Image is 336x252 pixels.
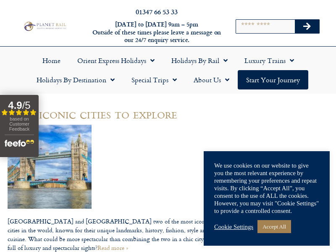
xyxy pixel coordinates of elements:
a: Read more » [97,243,128,252]
a: About Us [185,70,238,89]
a: Accept All [257,220,291,233]
a: Luxury Trains [236,51,302,70]
a: Holidays by Rail [163,51,236,70]
a: Start your Journey [238,70,308,89]
h6: [DATE] to [DATE] 9am – 5pm Outside of these times please leave a message on our 24/7 enquiry serv... [92,21,222,44]
a: Two iconic cities to explore [8,103,177,123]
a: Cookie Settings [214,223,253,231]
p: [GEOGRAPHIC_DATA] and [GEOGRAPHIC_DATA] two of the most iconic cities in the world, known for the... [8,217,219,252]
button: Search [295,20,319,33]
a: Orient Express Holidays [69,51,163,70]
img: Planet Rail Train Holidays Logo [22,21,67,31]
a: Home [34,51,69,70]
div: We use cookies on our website to give you the most relevant experience by remembering your prefer... [214,162,319,215]
nav: Menu [4,51,332,89]
a: 01347 66 53 33 [136,7,178,16]
a: Special Trips [123,70,185,89]
a: Holidays by Destination [28,70,123,89]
